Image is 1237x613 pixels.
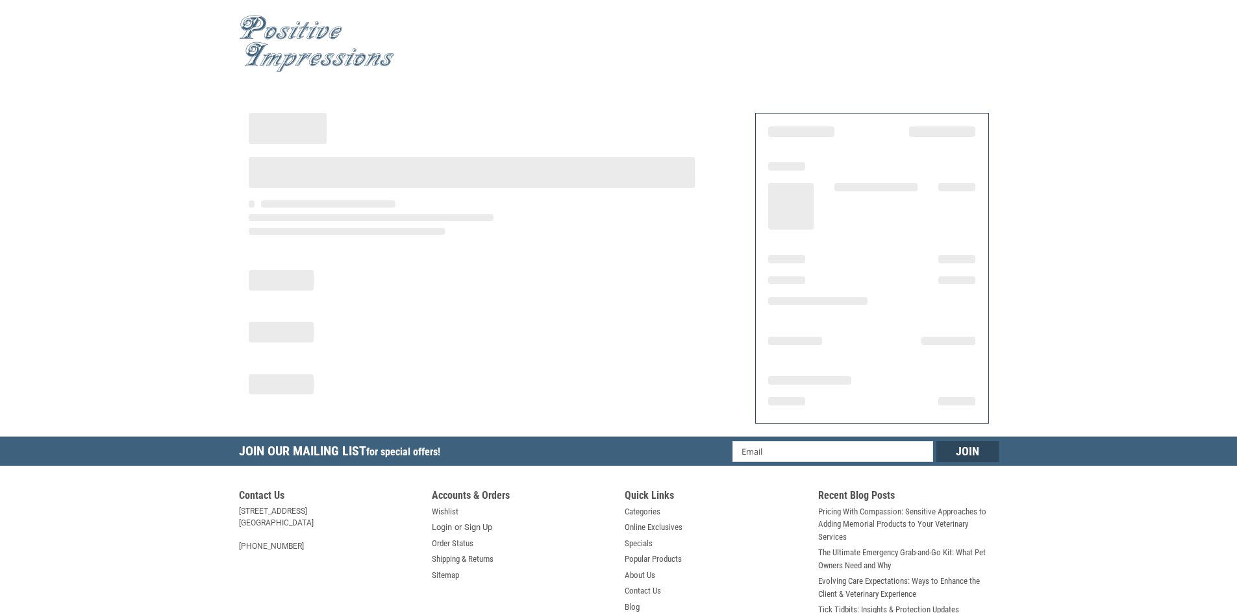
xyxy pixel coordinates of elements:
a: Categories [625,505,660,518]
a: Wishlist [432,505,458,518]
a: The Ultimate Emergency Grab-and-Go Kit: What Pet Owners Need and Why [818,546,999,571]
a: Specials [625,537,653,550]
h5: Quick Links [625,489,805,505]
a: Pricing With Compassion: Sensitive Approaches to Adding Memorial Products to Your Veterinary Serv... [818,505,999,544]
a: Popular Products [625,553,682,566]
a: Sitemap [432,569,459,582]
h5: Join Our Mailing List [239,437,447,470]
span: or [447,521,469,534]
h5: Contact Us [239,489,419,505]
h5: Accounts & Orders [432,489,612,505]
h5: Recent Blog Posts [818,489,999,505]
a: Contact Us [625,584,661,597]
a: Login [432,521,452,534]
input: Email [732,441,933,462]
input: Join [936,441,999,462]
img: Positive Impressions [239,15,395,73]
a: Online Exclusives [625,521,682,534]
address: [STREET_ADDRESS] [GEOGRAPHIC_DATA] [PHONE_NUMBER] [239,505,419,552]
a: About Us [625,569,655,582]
a: Order Status [432,537,473,550]
a: Evolving Care Expectations: Ways to Enhance the Client & Veterinary Experience [818,575,999,600]
span: for special offers! [366,446,440,458]
a: Sign Up [464,521,492,534]
a: Shipping & Returns [432,553,494,566]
